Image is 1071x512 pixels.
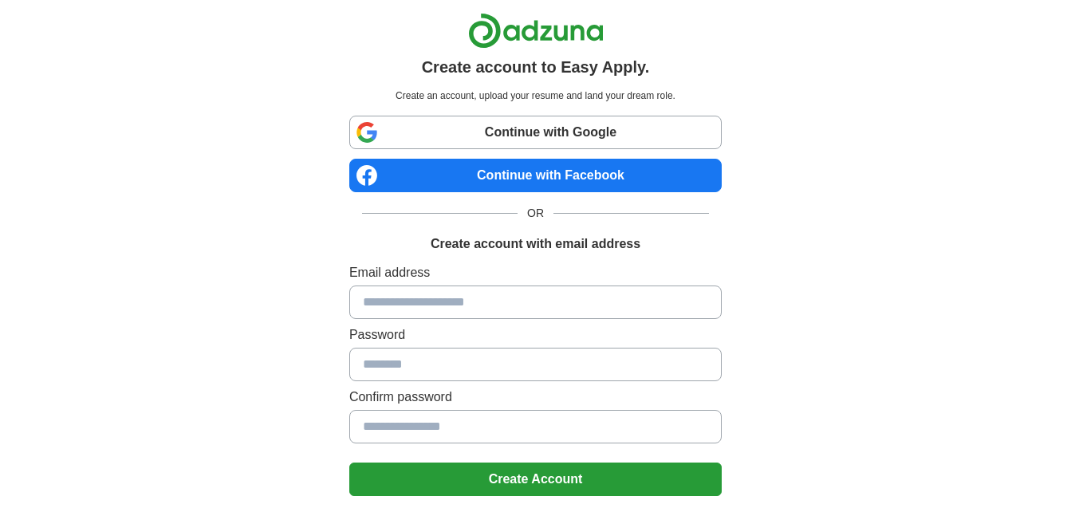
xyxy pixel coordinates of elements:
label: Email address [349,263,722,282]
p: Create an account, upload your resume and land your dream role. [352,89,719,103]
img: Adzuna logo [468,13,604,49]
span: OR [518,205,553,222]
h1: Create account to Easy Apply. [422,55,650,79]
h1: Create account with email address [431,234,640,254]
label: Confirm password [349,388,722,407]
button: Create Account [349,463,722,496]
a: Continue with Google [349,116,722,149]
label: Password [349,325,722,345]
a: Continue with Facebook [349,159,722,192]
